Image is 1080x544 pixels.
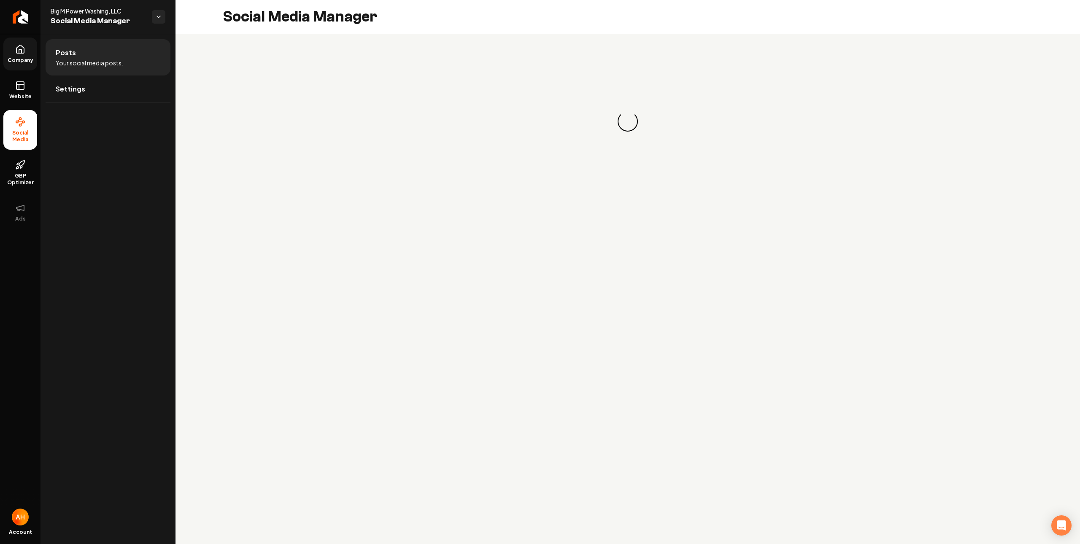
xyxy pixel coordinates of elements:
[3,196,37,229] button: Ads
[56,48,76,58] span: Posts
[12,509,29,525] img: Anthony Hurgoi
[614,108,642,135] div: Loading
[4,57,37,64] span: Company
[46,75,170,102] a: Settings
[6,93,35,100] span: Website
[3,153,37,193] a: GBP Optimizer
[1051,515,1072,536] div: Open Intercom Messenger
[51,15,145,27] span: Social Media Manager
[3,172,37,186] span: GBP Optimizer
[3,38,37,70] a: Company
[13,10,28,24] img: Rebolt Logo
[12,509,29,525] button: Open user button
[56,59,123,67] span: Your social media posts.
[51,7,145,15] span: Big M Power Washing, LLC
[12,215,29,222] span: Ads
[3,74,37,107] a: Website
[3,129,37,143] span: Social Media
[223,8,377,25] h2: Social Media Manager
[56,84,85,94] span: Settings
[9,529,32,536] span: Account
